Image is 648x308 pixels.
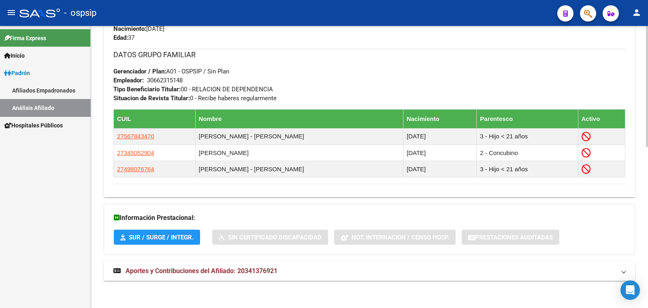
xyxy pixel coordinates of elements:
strong: Tipo Beneficiario Titular: [113,86,181,93]
strong: Empleador: [113,77,144,84]
button: Not. Internacion / Censo Hosp. [334,230,456,245]
span: 37 [113,34,134,41]
span: Aportes y Contribuciones del Afiliado: 20341376921 [126,267,277,275]
span: Hospitales Públicos [4,121,63,130]
th: Parentesco [477,109,578,128]
strong: Edad: [113,34,128,41]
span: 27498076764 [117,166,154,172]
mat-icon: menu [6,8,16,17]
span: 00 - RELACION DE DEPENDENCIA [113,86,273,93]
th: Activo [578,109,625,128]
span: [DATE] [113,25,164,32]
span: A01 - OSPSIP / Sin Plan [113,68,229,75]
button: Prestaciones Auditadas [462,230,559,245]
span: Padrón [4,69,30,78]
span: Not. Internacion / Censo Hosp. [352,234,449,241]
button: Sin Certificado Discapacidad [212,230,328,245]
span: SUR / SURGE / INTEGR. [129,234,194,241]
td: 3 - Hijo < 21 años [477,128,578,144]
span: 27567843470 [117,133,154,140]
strong: Nacimiento: [113,25,146,32]
mat-icon: person [632,8,642,17]
button: SUR / SURGE / INTEGR. [114,230,200,245]
div: Open Intercom Messenger [620,280,640,300]
td: [DATE] [403,161,476,177]
th: Nombre [195,109,403,128]
td: 2 - Concubino [477,145,578,161]
span: 0 - Recibe haberes regularmente [113,95,277,102]
span: Prestaciones Auditadas [475,234,553,241]
strong: Situacion de Revista Titular: [113,95,190,102]
span: Inicio [4,51,25,60]
div: 30662315148 [147,76,183,85]
h3: DATOS GRUPO FAMILIAR [113,49,625,60]
td: [DATE] [403,128,476,144]
td: [PERSON_NAME] - [PERSON_NAME] [195,128,403,144]
span: Sin Certificado Discapacidad [228,234,322,241]
th: CUIL [114,109,196,128]
strong: Gerenciador / Plan: [113,68,166,75]
span: Firma Express [4,34,46,43]
h3: Información Prestacional: [114,212,625,224]
mat-expansion-panel-header: Aportes y Contribuciones del Afiliado: 20341376921 [104,261,635,281]
span: - ospsip [64,4,96,22]
th: Nacimiento [403,109,476,128]
td: [PERSON_NAME] - [PERSON_NAME] [195,161,403,177]
td: [PERSON_NAME] [195,145,403,161]
td: 3 - Hijo < 21 años [477,161,578,177]
span: 27345052904 [117,149,154,156]
td: [DATE] [403,145,476,161]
